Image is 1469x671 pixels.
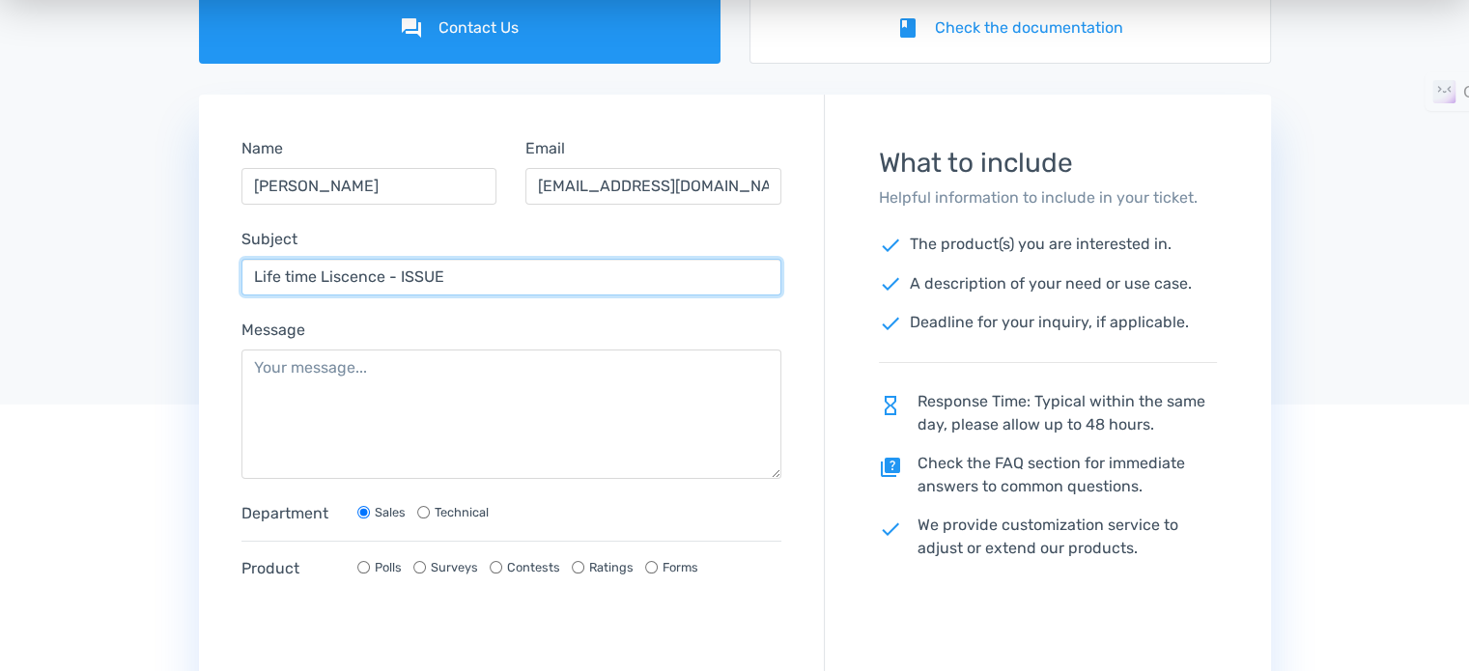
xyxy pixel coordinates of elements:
span: check [879,234,902,257]
span: check [879,517,902,541]
p: Check the FAQ section for immediate answers to common questions. [879,452,1217,498]
p: The product(s) you are interested in. [879,233,1217,257]
label: Forms [663,558,698,576]
label: Product [241,557,338,580]
input: Name... [241,168,497,205]
p: A description of your need or use case. [879,272,1217,296]
i: forum [400,16,423,40]
span: quiz [879,456,902,479]
p: Response Time: Typical within the same day, please allow up to 48 hours. [879,390,1217,436]
input: Email... [525,168,781,205]
label: Subject [241,228,297,251]
label: Message [241,319,305,342]
input: Subject... [241,259,782,295]
label: Technical [435,503,489,521]
span: check [879,272,902,295]
label: Polls [375,558,402,576]
label: Ratings [589,558,634,576]
span: hourglass_empty [879,394,902,417]
span: check [879,312,902,335]
label: Sales [375,503,406,521]
label: Name [241,137,283,160]
i: book [896,16,919,40]
p: Deadline for your inquiry, if applicable. [879,311,1217,335]
label: Surveys [431,558,478,576]
p: Helpful information to include in your ticket. [879,186,1217,210]
p: We provide customization service to adjust or extend our products. [879,514,1217,560]
label: Email [525,137,565,160]
h3: What to include [879,149,1217,179]
label: Contests [507,558,560,576]
label: Department [241,502,338,525]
